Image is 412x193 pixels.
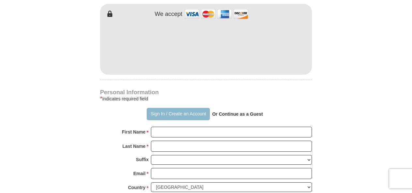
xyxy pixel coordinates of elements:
strong: Or Continue as a Guest [212,111,263,117]
strong: Country [128,183,146,192]
img: credit cards accepted [184,7,249,21]
strong: Suffix [136,155,149,164]
div: Indicates required field [100,95,312,103]
strong: Last Name [123,142,146,151]
strong: Email [133,169,145,178]
h4: Personal Information [100,90,312,95]
h4: We accept [155,11,183,18]
button: Sign In / Create an Account [147,108,210,120]
strong: First Name [122,127,145,136]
